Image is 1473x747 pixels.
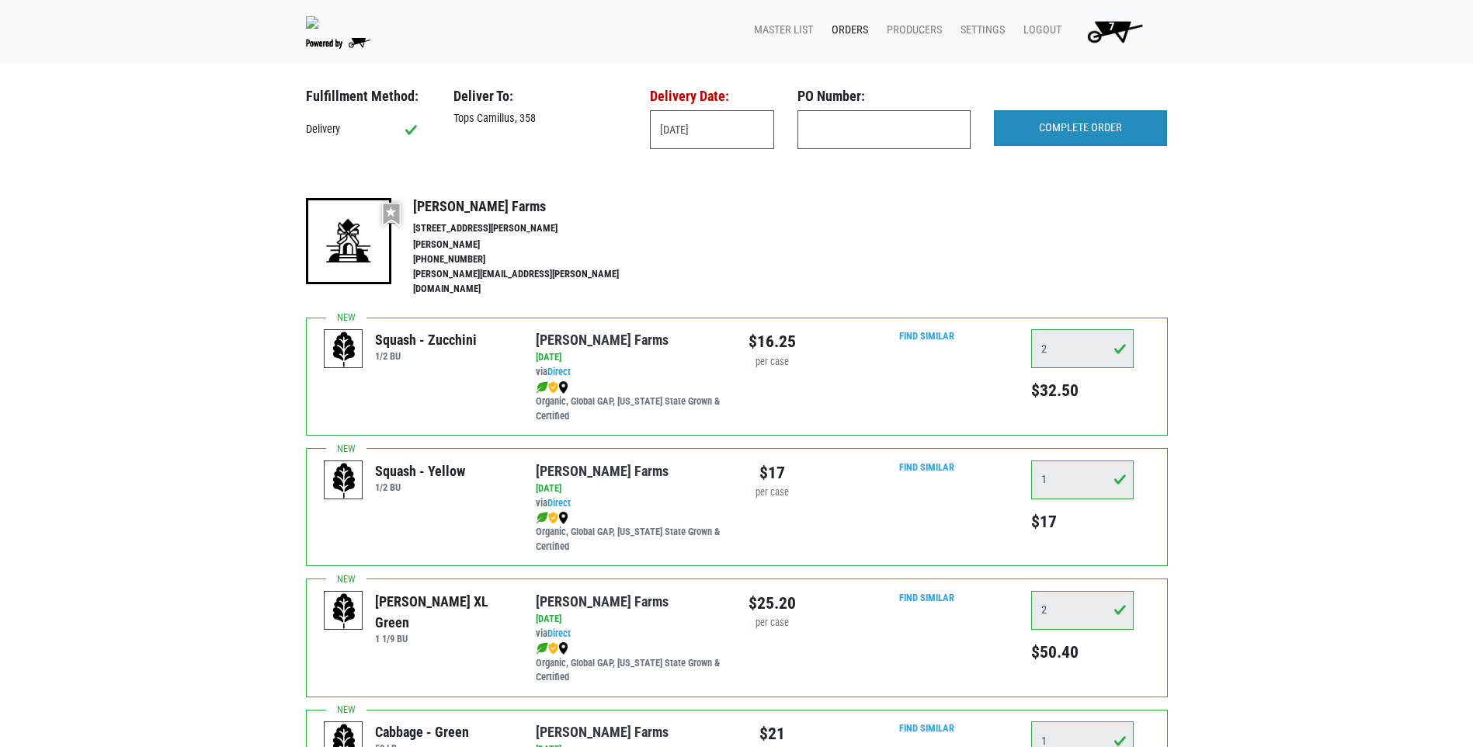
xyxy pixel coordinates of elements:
[536,612,724,627] div: [DATE]
[749,591,796,616] div: $25.20
[306,88,430,105] h3: Fulfillment Method:
[375,591,512,633] div: [PERSON_NAME] XL Green
[548,512,558,524] img: safety-e55c860ca8c00a9c171001a62a92dabd.png
[375,481,465,493] h6: 1/2 BU
[375,350,477,362] h6: 1/2 BU
[536,380,724,424] div: Organic, Global GAP, [US_STATE] State Grown & Certified
[536,381,548,394] img: leaf-e5c59151409436ccce96b2ca1b28e03c.png
[375,329,477,350] div: Squash - Zucchini
[442,110,638,127] div: Tops Camillus, 358
[453,88,627,105] h3: Deliver To:
[899,722,954,734] a: Find Similar
[325,461,363,500] img: placeholder-variety-43d6402dacf2d531de610a020419775a.svg
[558,642,568,655] img: map_marker-0e94453035b3232a4d21701695807de9.png
[749,460,796,485] div: $17
[547,497,571,509] a: Direct
[306,38,370,49] img: Powered by Big Wheelbarrow
[413,252,652,267] li: [PHONE_NUMBER]
[899,461,954,473] a: Find Similar
[306,198,391,283] img: 19-7441ae2ccb79c876ff41c34f3bd0da69.png
[899,592,954,603] a: Find Similar
[413,221,652,236] li: [STREET_ADDRESS][PERSON_NAME]
[413,238,652,252] li: [PERSON_NAME]
[749,485,796,500] div: per case
[1031,512,1134,532] h5: $17
[375,721,469,742] div: Cabbage - Green
[536,627,724,641] div: via
[413,198,652,215] h4: [PERSON_NAME] Farms
[1031,380,1134,401] h5: $32.50
[1011,16,1068,45] a: Logout
[536,350,724,365] div: [DATE]
[650,110,774,149] input: Select Date
[819,16,874,45] a: Orders
[650,88,774,105] h3: Delivery Date:
[558,512,568,524] img: map_marker-0e94453035b3232a4d21701695807de9.png
[548,381,558,394] img: safety-e55c860ca8c00a9c171001a62a92dabd.png
[1031,460,1134,499] input: Qty
[994,110,1167,146] input: COMPLETE ORDER
[536,510,724,554] div: Organic, Global GAP, [US_STATE] State Grown & Certified
[536,512,548,524] img: leaf-e5c59151409436ccce96b2ca1b28e03c.png
[536,642,548,655] img: leaf-e5c59151409436ccce96b2ca1b28e03c.png
[536,593,669,610] a: [PERSON_NAME] Farms
[536,641,724,686] div: Organic, Global GAP, [US_STATE] State Grown & Certified
[874,16,948,45] a: Producers
[749,721,796,746] div: $21
[325,592,363,631] img: placeholder-variety-43d6402dacf2d531de610a020419775a.svg
[1031,642,1134,662] h5: $50.40
[413,267,652,297] li: [PERSON_NAME][EMAIL_ADDRESS][PERSON_NAME][DOMAIN_NAME]
[1109,20,1114,33] span: 7
[1031,329,1134,368] input: Qty
[558,381,568,394] img: map_marker-0e94453035b3232a4d21701695807de9.png
[306,16,318,29] img: 279edf242af8f9d49a69d9d2afa010fb.png
[548,642,558,655] img: safety-e55c860ca8c00a9c171001a62a92dabd.png
[536,332,669,348] a: [PERSON_NAME] Farms
[749,616,796,631] div: per case
[1031,591,1134,630] input: Qty
[948,16,1011,45] a: Settings
[536,365,724,380] div: via
[797,88,971,105] h3: PO Number:
[1068,16,1155,47] a: 7
[536,463,669,479] a: [PERSON_NAME] Farms
[536,481,724,496] div: [DATE]
[547,366,571,377] a: Direct
[536,496,724,511] div: via
[375,460,465,481] div: Squash - Yellow
[1080,16,1149,47] img: Cart
[325,330,363,369] img: placeholder-variety-43d6402dacf2d531de610a020419775a.svg
[375,633,512,645] h6: 1 1/9 BU
[536,724,669,740] a: [PERSON_NAME] Farms
[749,329,796,354] div: $16.25
[749,355,796,370] div: per case
[547,627,571,639] a: Direct
[899,330,954,342] a: Find Similar
[742,16,819,45] a: Master List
